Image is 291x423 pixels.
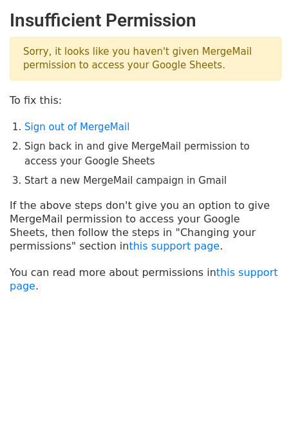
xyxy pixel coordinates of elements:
[24,139,281,168] li: Sign back in and give MergeMail permission to access your Google Sheets
[129,240,220,252] a: this support page
[10,10,281,32] h2: Insufficient Permission
[10,199,281,253] p: If the above steps don't give you an option to give MergeMail permission to access your Google Sh...
[10,37,281,81] p: Sorry, it looks like you haven't given MergeMail permission to access your Google Sheets.
[10,93,281,107] p: To fix this:
[10,266,278,292] a: this support page
[10,266,281,293] p: You can read more about permissions in .
[24,121,129,133] a: Sign out of MergeMail
[24,173,281,188] li: Start a new MergeMail campaign in Gmail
